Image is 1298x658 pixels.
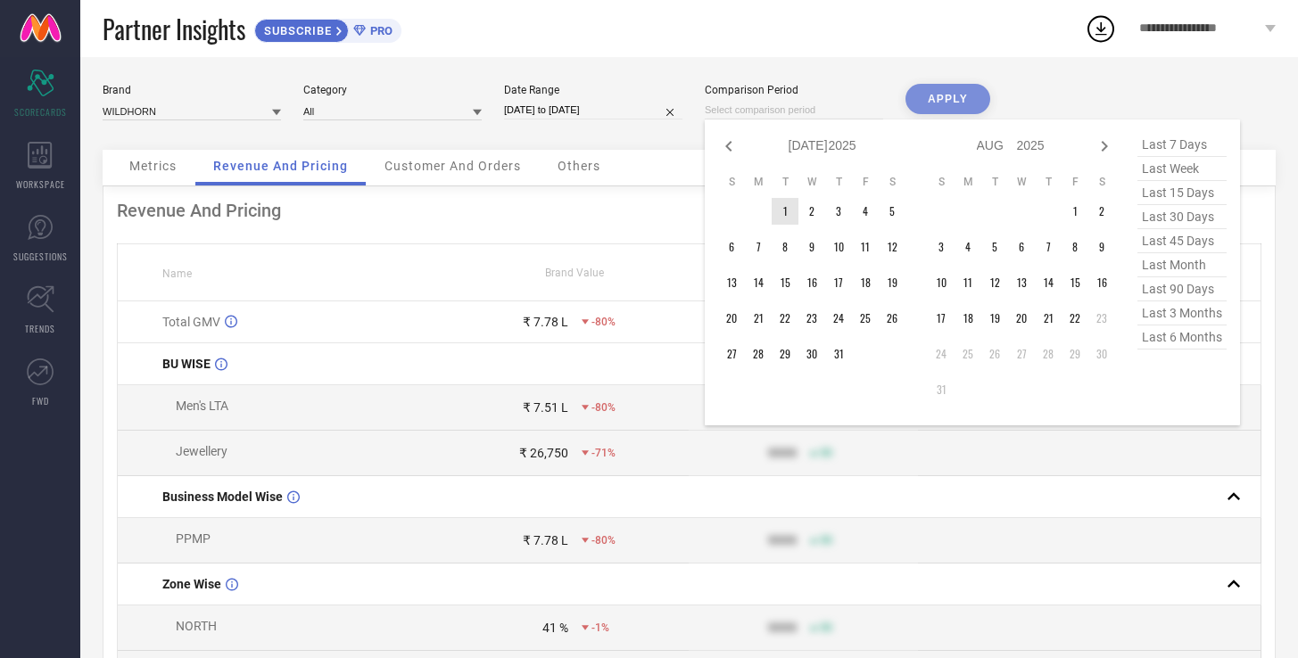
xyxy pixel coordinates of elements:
td: Fri Aug 29 2025 [1062,341,1088,367]
span: Others [558,159,600,173]
div: 9999 [768,446,797,460]
span: -80% [591,534,616,547]
span: PRO [366,24,393,37]
td: Thu Jul 31 2025 [825,341,852,367]
td: Mon Jul 21 2025 [745,305,772,332]
td: Sat Aug 16 2025 [1088,269,1115,296]
span: SUGGESTIONS [13,250,68,263]
th: Thursday [1035,175,1062,189]
td: Thu Jul 03 2025 [825,198,852,225]
th: Thursday [825,175,852,189]
span: Customer And Orders [384,159,521,173]
span: last 30 days [1137,205,1227,229]
td: Mon Jul 14 2025 [745,269,772,296]
th: Saturday [1088,175,1115,189]
td: Mon Jul 07 2025 [745,234,772,260]
span: Name [162,267,192,280]
div: ₹ 7.78 L [523,315,568,329]
td: Tue Jul 15 2025 [772,269,798,296]
td: Mon Aug 11 2025 [955,269,981,296]
span: -80% [591,316,616,328]
div: Date Range [504,84,682,96]
td: Sun Jul 27 2025 [718,341,745,367]
th: Friday [1062,175,1088,189]
td: Wed Jul 16 2025 [798,269,825,296]
span: BU WISE [162,357,211,371]
td: Fri Jul 11 2025 [852,234,879,260]
div: Previous month [718,136,740,157]
td: Sat Aug 02 2025 [1088,198,1115,225]
th: Monday [955,175,981,189]
div: Revenue And Pricing [117,200,1261,221]
span: -80% [591,401,616,414]
td: Fri Jul 18 2025 [852,269,879,296]
span: Business Model Wise [162,489,283,504]
td: Fri Jul 25 2025 [852,305,879,332]
span: Men's LTA [176,399,228,413]
th: Wednesday [798,175,825,189]
span: Total GMV [162,315,220,329]
td: Sat Jul 26 2025 [879,305,905,332]
div: 9999 [768,533,797,547]
td: Sat Jul 05 2025 [879,198,905,225]
span: 50 [820,621,832,634]
div: 9999 [768,621,797,635]
td: Thu Jul 10 2025 [825,234,852,260]
div: 41 % [542,621,568,635]
td: Mon Jul 28 2025 [745,341,772,367]
td: Sun Aug 03 2025 [928,234,955,260]
th: Tuesday [772,175,798,189]
td: Thu Jul 24 2025 [825,305,852,332]
span: -1% [591,621,609,634]
th: Monday [745,175,772,189]
td: Sat Aug 09 2025 [1088,234,1115,260]
td: Sun Aug 31 2025 [928,376,955,403]
td: Wed Aug 27 2025 [1008,341,1035,367]
span: last month [1137,253,1227,277]
td: Tue Aug 12 2025 [981,269,1008,296]
th: Sunday [718,175,745,189]
td: Fri Jul 04 2025 [852,198,879,225]
input: Select date range [504,101,682,119]
span: Zone Wise [162,577,221,591]
td: Wed Aug 06 2025 [1008,234,1035,260]
span: last 3 months [1137,301,1227,325]
td: Tue Aug 19 2025 [981,305,1008,332]
td: Tue Jul 01 2025 [772,198,798,225]
span: Jewellery [176,444,227,458]
span: last week [1137,157,1227,181]
td: Sat Aug 30 2025 [1088,341,1115,367]
td: Mon Aug 04 2025 [955,234,981,260]
span: Partner Insights [103,11,245,47]
th: Tuesday [981,175,1008,189]
td: Sun Aug 17 2025 [928,305,955,332]
span: last 15 days [1137,181,1227,205]
td: Wed Jul 09 2025 [798,234,825,260]
span: Brand Value [545,267,604,279]
td: Wed Aug 20 2025 [1008,305,1035,332]
td: Thu Aug 21 2025 [1035,305,1062,332]
div: ₹ 7.51 L [523,400,568,415]
td: Wed Aug 13 2025 [1008,269,1035,296]
td: Tue Jul 29 2025 [772,341,798,367]
input: Select comparison period [705,101,883,119]
a: SUBSCRIBEPRO [254,14,401,43]
div: Open download list [1085,12,1117,45]
span: Revenue And Pricing [213,159,348,173]
span: PPMP [176,531,211,546]
span: WORKSPACE [16,177,65,191]
div: Brand [103,84,281,96]
td: Sun Aug 10 2025 [928,269,955,296]
td: Wed Jul 30 2025 [798,341,825,367]
td: Thu Aug 14 2025 [1035,269,1062,296]
td: Sat Jul 19 2025 [879,269,905,296]
span: TRENDS [25,322,55,335]
span: last 7 days [1137,133,1227,157]
td: Sat Jul 12 2025 [879,234,905,260]
div: Comparison Period [705,84,883,96]
td: Thu Aug 07 2025 [1035,234,1062,260]
span: last 90 days [1137,277,1227,301]
td: Sat Aug 23 2025 [1088,305,1115,332]
span: Metrics [129,159,177,173]
td: Fri Aug 08 2025 [1062,234,1088,260]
